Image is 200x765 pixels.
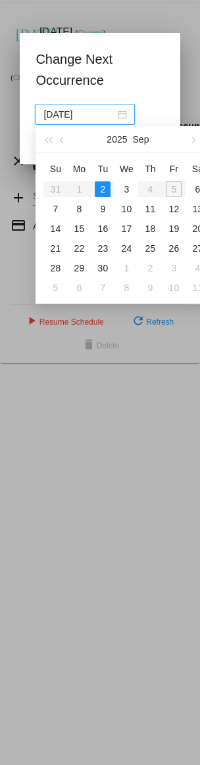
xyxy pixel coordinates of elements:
th: Sun [43,158,67,179]
div: 25 [142,241,158,256]
td: 9/19/2025 [162,219,186,239]
div: 22 [71,241,87,256]
td: 9/8/2025 [67,199,91,219]
div: 28 [47,260,63,276]
div: 18 [142,221,158,237]
div: 3 [166,260,182,276]
div: 17 [118,221,134,237]
div: 12 [166,201,182,217]
div: 10 [166,280,182,296]
button: Sep [133,126,149,152]
div: 1 [118,260,134,276]
td: 9/12/2025 [162,199,186,219]
td: 9/24/2025 [114,239,138,258]
th: Fri [162,158,186,179]
td: 9/16/2025 [91,219,114,239]
th: Wed [114,158,138,179]
div: 19 [166,221,182,237]
td: 10/6/2025 [67,278,91,298]
td: 10/7/2025 [91,278,114,298]
td: 9/28/2025 [43,258,67,278]
div: 9 [142,280,158,296]
td: 9/25/2025 [138,239,162,258]
div: 8 [71,201,87,217]
td: 9/11/2025 [138,199,162,219]
td: 9/23/2025 [91,239,114,258]
th: Mon [67,158,91,179]
td: 9/29/2025 [67,258,91,278]
td: 10/8/2025 [114,278,138,298]
td: 9/9/2025 [91,199,114,219]
button: Previous month (PageUp) [56,126,70,152]
td: 10/2/2025 [138,258,162,278]
td: 10/1/2025 [114,258,138,278]
div: 26 [166,241,182,256]
div: 15 [71,221,87,237]
th: Thu [138,158,162,179]
div: 11 [142,201,158,217]
input: Select date [43,107,115,122]
td: 9/14/2025 [43,219,67,239]
div: 23 [95,241,111,256]
div: 14 [47,221,63,237]
div: 21 [47,241,63,256]
div: 5 [47,280,63,296]
button: 2025 [107,126,127,152]
td: 9/26/2025 [162,239,186,258]
div: 24 [118,241,134,256]
div: 29 [71,260,87,276]
td: 9/3/2025 [114,179,138,199]
td: 9/7/2025 [43,199,67,219]
th: Tue [91,158,114,179]
div: 2 [142,260,158,276]
td: 9/18/2025 [138,219,162,239]
td: 9/21/2025 [43,239,67,258]
td: 10/5/2025 [43,278,67,298]
button: Next month (PageDown) [186,126,200,152]
div: 7 [47,201,63,217]
td: 9/15/2025 [67,219,91,239]
div: 30 [95,260,111,276]
div: 3 [118,181,134,197]
div: 10 [118,201,134,217]
td: 10/9/2025 [138,278,162,298]
div: 6 [71,280,87,296]
td: 9/22/2025 [67,239,91,258]
div: 9 [95,201,111,217]
td: 9/10/2025 [114,199,138,219]
td: 10/10/2025 [162,278,186,298]
button: Last year (Control + left) [41,126,55,152]
td: 9/30/2025 [91,258,114,278]
h1: Change Next Occurrence [36,49,164,91]
div: 8 [118,280,134,296]
div: 7 [95,280,111,296]
div: 16 [95,221,111,237]
td: 9/17/2025 [114,219,138,239]
td: 10/3/2025 [162,258,186,278]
